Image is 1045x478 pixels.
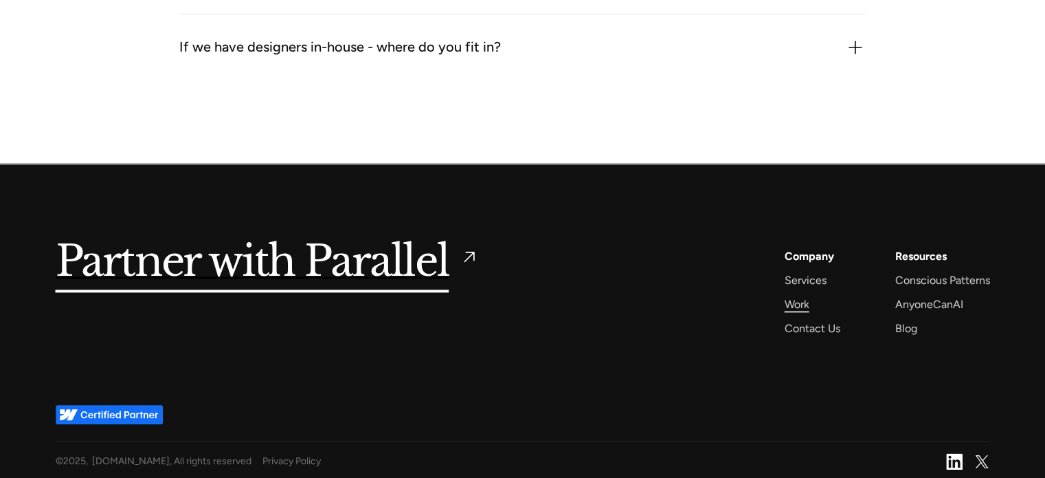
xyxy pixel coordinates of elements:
a: Company [785,247,834,265]
a: AnyoneCanAI [895,295,963,314]
a: Privacy Policy [262,453,935,470]
a: Blog [895,319,917,338]
div: © , [DOMAIN_NAME], All rights reserved [56,453,251,470]
span: 2025 [63,455,86,467]
div: If we have designers in-house - where do you fit in? [179,36,501,58]
div: Resources [895,247,947,265]
a: Work [785,295,809,314]
h5: Partner with Parallel [56,247,449,279]
a: Partner with Parallel [56,247,480,279]
a: Services [785,271,827,290]
a: Contact Us [785,319,840,338]
a: Conscious Patterns [895,271,990,290]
